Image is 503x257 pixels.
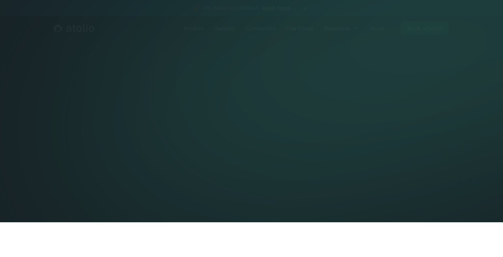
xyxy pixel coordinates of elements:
[54,24,94,33] a: home
[209,22,241,35] a: Security
[179,22,209,35] a: Product
[301,4,309,12] button: ×
[319,22,364,35] div: Resources
[364,22,390,35] a: About
[194,4,297,12] span: 🎉 We closed our Series A!
[241,22,281,35] a: Connectors
[324,24,350,32] div: Resources
[262,5,297,11] a: Read more →
[281,22,319,35] a: Use Cases
[401,22,449,35] a: Book a Demo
